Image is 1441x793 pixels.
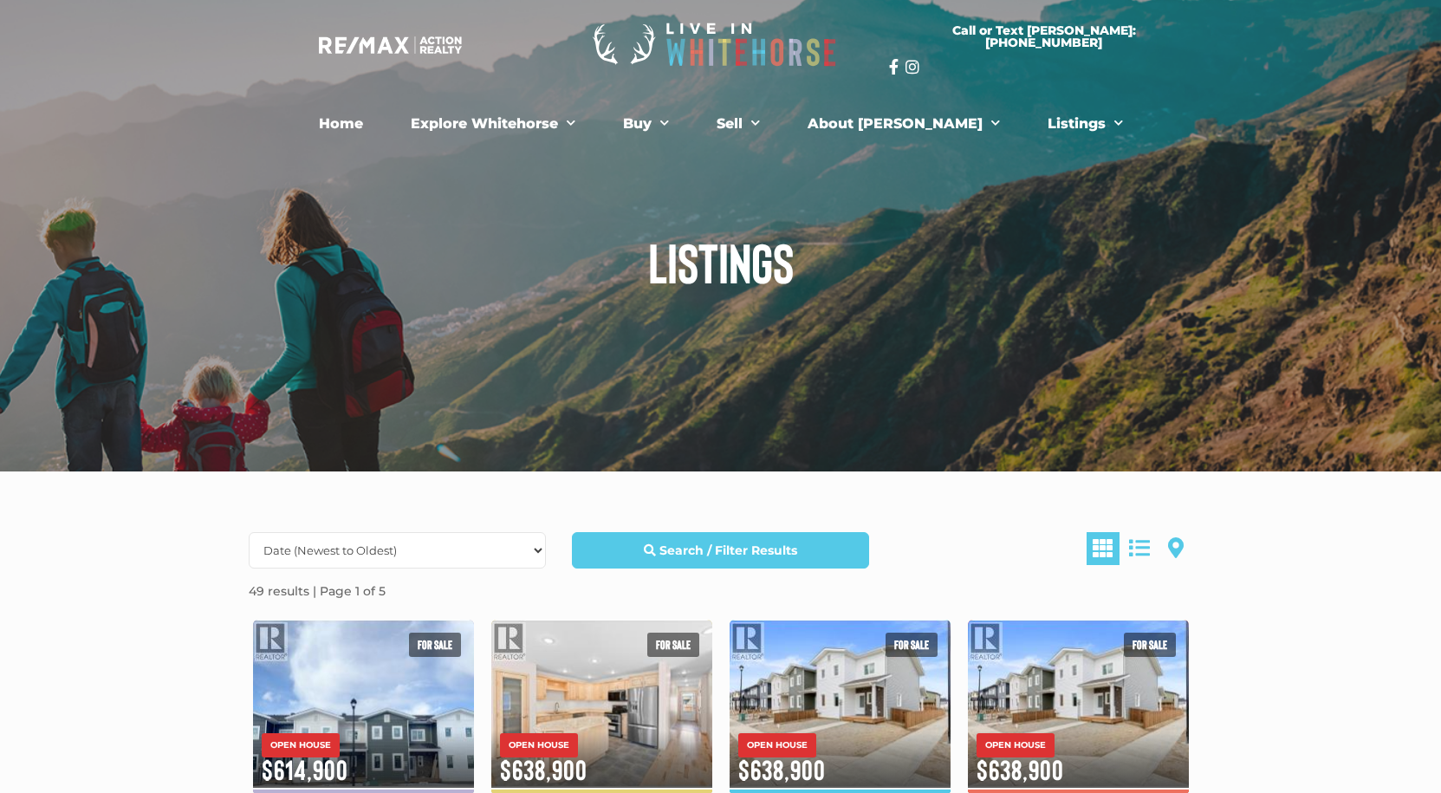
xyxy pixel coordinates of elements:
[262,733,340,757] span: OPEN HOUSE
[244,107,1198,141] nav: Menu
[398,107,588,141] a: Explore Whitehorse
[1124,633,1176,657] span: For sale
[910,24,1178,49] span: Call or Text [PERSON_NAME]: [PHONE_NUMBER]
[889,14,1199,59] a: Call or Text [PERSON_NAME]: [PHONE_NUMBER]
[886,633,938,657] span: For sale
[610,107,682,141] a: Buy
[704,107,773,141] a: Sell
[500,733,578,757] span: OPEN HOUSE
[253,731,474,788] span: $614,900
[236,234,1206,289] h1: Listings
[253,617,474,790] img: 216 WITCH HAZEL DRIVE, Whitehorse, Yukon
[491,617,712,790] img: 218 WITCH HAZEL DRIVE, Whitehorse, Yukon
[659,543,797,558] strong: Search / Filter Results
[647,633,699,657] span: For sale
[409,633,461,657] span: For sale
[730,617,951,790] img: 212 WITCH HAZEL DRIVE, Whitehorse, Yukon
[977,733,1055,757] span: OPEN HOUSE
[795,107,1013,141] a: About [PERSON_NAME]
[1035,107,1136,141] a: Listings
[968,731,1189,788] span: $638,900
[968,617,1189,790] img: 214 WITCH HAZEL DRIVE, Whitehorse, Yukon
[306,107,376,141] a: Home
[738,733,816,757] span: OPEN HOUSE
[491,731,712,788] span: $638,900
[249,583,386,599] strong: 49 results | Page 1 of 5
[572,532,869,569] a: Search / Filter Results
[730,731,951,788] span: $638,900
